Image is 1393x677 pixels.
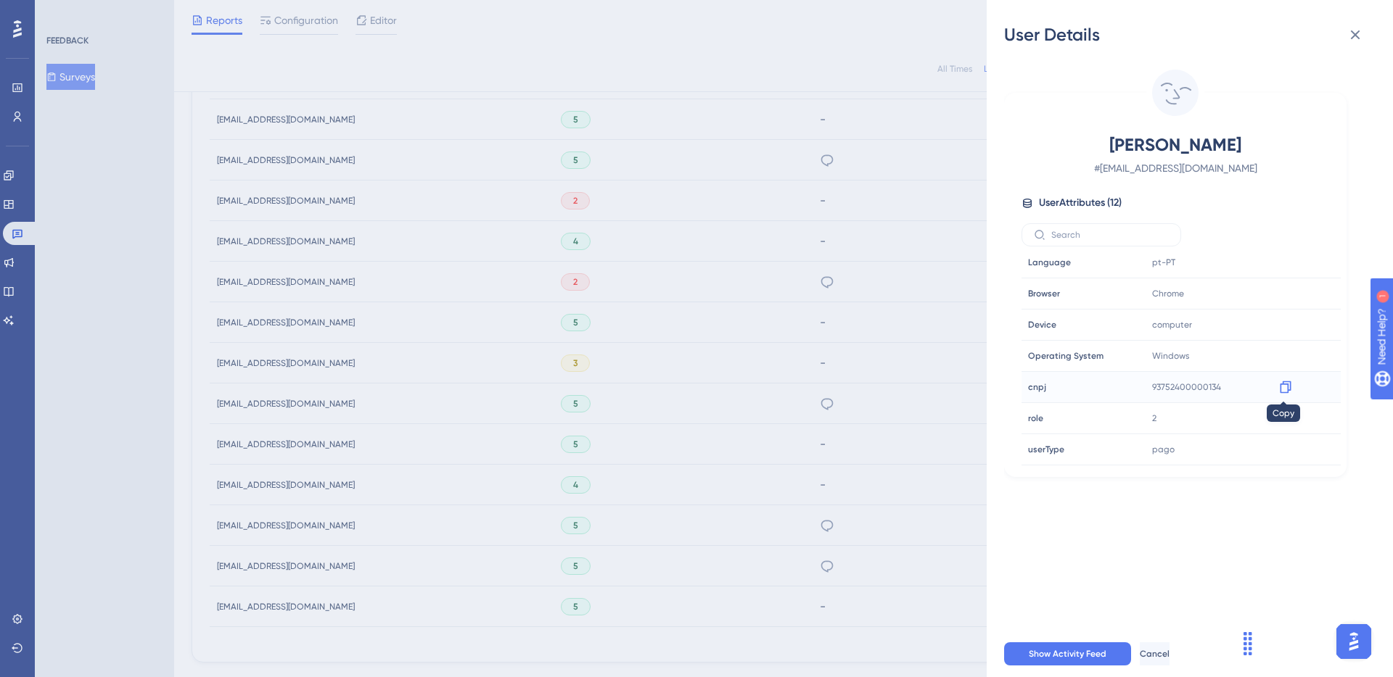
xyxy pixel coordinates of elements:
[1152,288,1184,299] span: Chrome
[101,7,105,19] div: 1
[1152,319,1192,331] span: computer
[1028,444,1064,455] span: userType
[1051,230,1169,240] input: Search
[1028,381,1046,393] span: cnpj
[1028,412,1043,424] span: role
[1028,319,1056,331] span: Device
[1152,412,1156,424] span: 2
[1039,194,1122,212] span: User Attributes ( 12 )
[1152,350,1189,362] span: Windows
[1140,642,1170,665] button: Cancel
[1332,620,1376,663] iframe: UserGuiding AI Assistant Launcher
[34,4,91,21] span: Need Help?
[1152,381,1221,393] span: 93752400000134
[1236,622,1260,665] div: Arrastar
[1152,444,1175,455] span: pago
[1028,288,1060,299] span: Browser
[1028,350,1104,362] span: Operating System
[1029,648,1106,660] span: Show Activity Feed
[1181,607,1254,677] iframe: Chat Widget
[1048,159,1303,177] span: # [EMAIL_ADDRESS][DOMAIN_NAME]
[1181,607,1254,677] div: Widget de chat
[1152,257,1175,268] span: pt-PT
[1028,257,1071,268] span: Language
[1048,133,1303,157] span: [PERSON_NAME]
[1004,642,1131,665] button: Show Activity Feed
[1140,648,1170,660] span: Cancel
[1004,23,1376,46] div: User Details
